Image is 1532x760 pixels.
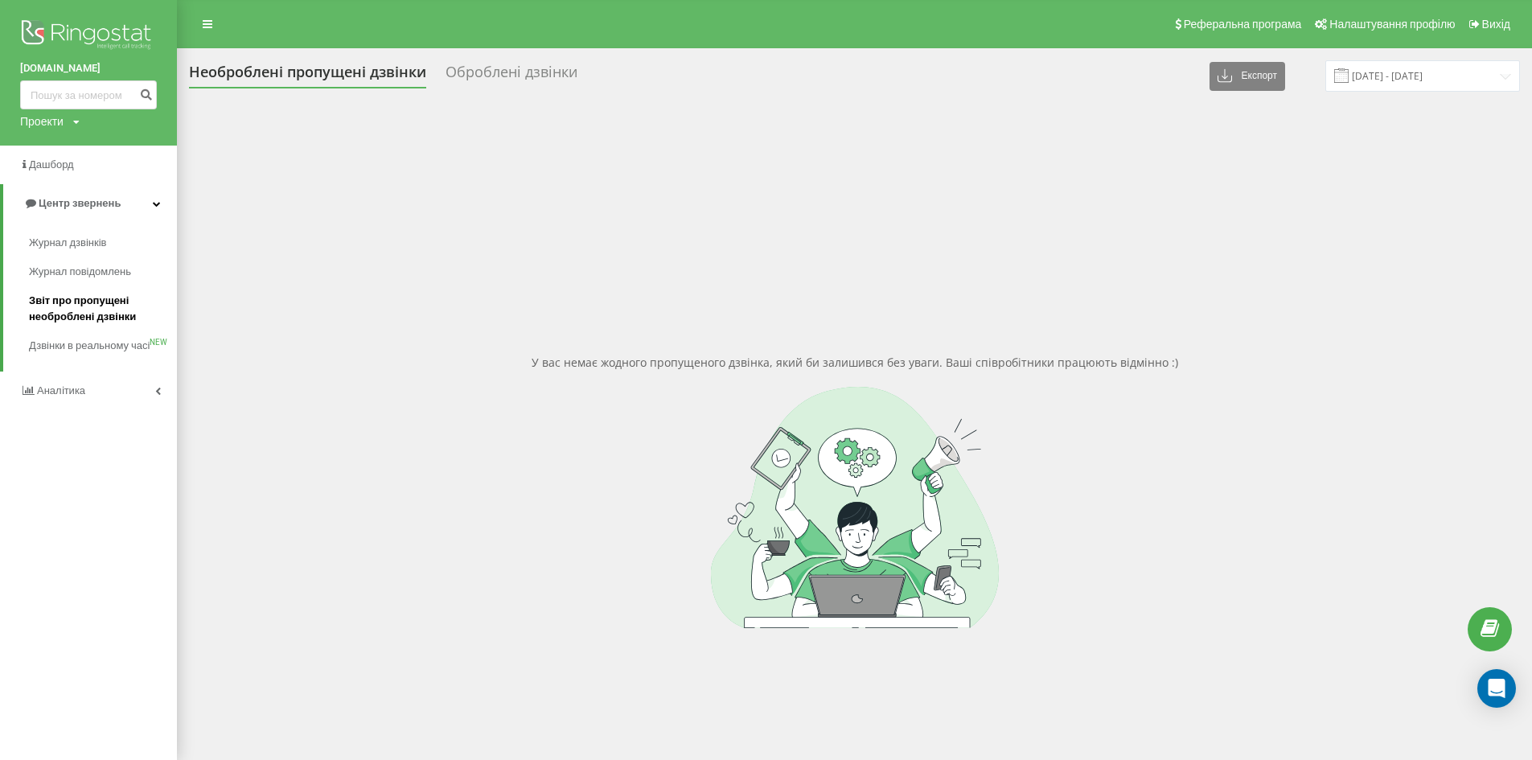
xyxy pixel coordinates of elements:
[29,338,150,354] span: Дзвінки в реальному часі
[20,16,157,56] img: Ringostat logo
[20,60,157,76] a: [DOMAIN_NAME]
[29,257,177,286] a: Журнал повідомлень
[20,113,64,129] div: Проекти
[446,64,577,88] div: Оброблені дзвінки
[29,264,131,280] span: Журнал повідомлень
[29,331,177,360] a: Дзвінки в реальному часіNEW
[1482,18,1510,31] span: Вихід
[29,228,177,257] a: Журнал дзвінків
[1210,62,1285,91] button: Експорт
[20,80,157,109] input: Пошук за номером
[3,184,177,223] a: Центр звернень
[1329,18,1455,31] span: Налаштування профілю
[29,158,74,170] span: Дашборд
[37,384,85,396] span: Аналiтика
[1477,669,1516,708] div: Open Intercom Messenger
[39,197,121,209] span: Центр звернень
[29,293,169,325] span: Звіт про пропущені необроблені дзвінки
[29,286,177,331] a: Звіт про пропущені необроблені дзвінки
[29,235,106,251] span: Журнал дзвінків
[1184,18,1302,31] span: Реферальна програма
[189,64,426,88] div: Необроблені пропущені дзвінки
